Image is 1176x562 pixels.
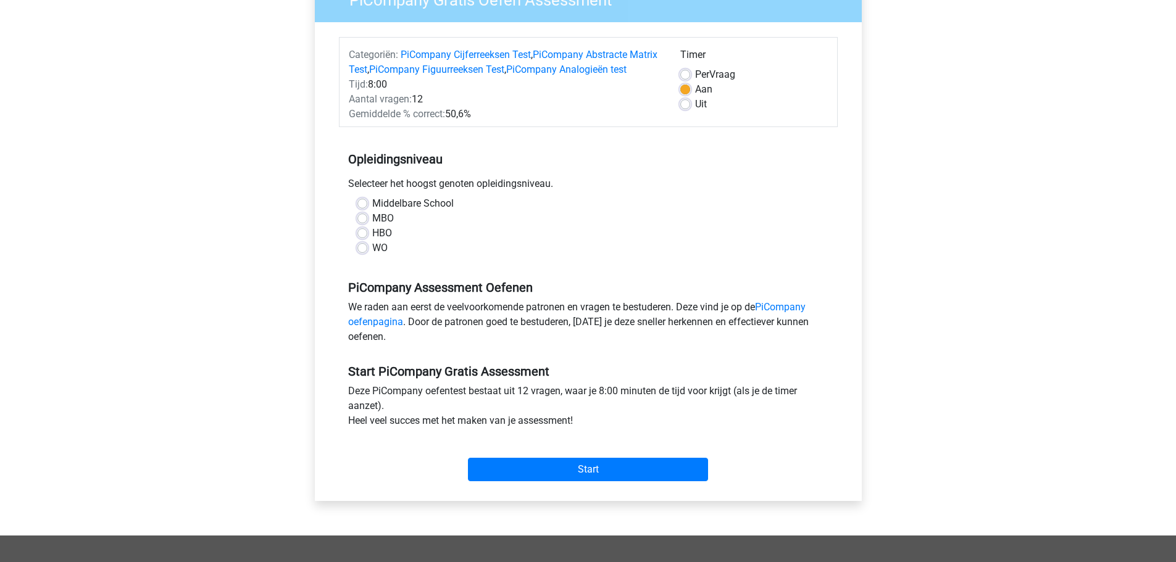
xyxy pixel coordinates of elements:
[372,211,394,226] label: MBO
[348,280,828,295] h5: PiCompany Assessment Oefenen
[340,77,671,92] div: 8:00
[695,82,712,97] label: Aan
[369,64,504,75] a: PiCompany Figuurreeksen Test
[401,49,531,60] a: PiCompany Cijferreeksen Test
[340,92,671,107] div: 12
[340,48,671,77] div: , , ,
[695,97,707,112] label: Uit
[340,107,671,122] div: 50,6%
[680,48,828,67] div: Timer
[468,458,708,481] input: Start
[348,364,828,379] h5: Start PiCompany Gratis Assessment
[695,68,709,80] span: Per
[372,226,392,241] label: HBO
[372,241,388,255] label: WO
[349,78,368,90] span: Tijd:
[372,196,454,211] label: Middelbare School
[349,108,445,120] span: Gemiddelde % correct:
[348,147,828,171] h5: Opleidingsniveau
[339,300,838,349] div: We raden aan eerst de veelvoorkomende patronen en vragen te bestuderen. Deze vind je op de . Door...
[506,64,627,75] a: PiCompany Analogieën test
[695,67,735,82] label: Vraag
[339,384,838,433] div: Deze PiCompany oefentest bestaat uit 12 vragen, waar je 8:00 minuten de tijd voor krijgt (als je ...
[349,49,398,60] span: Categoriën:
[349,93,412,105] span: Aantal vragen:
[339,176,838,196] div: Selecteer het hoogst genoten opleidingsniveau.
